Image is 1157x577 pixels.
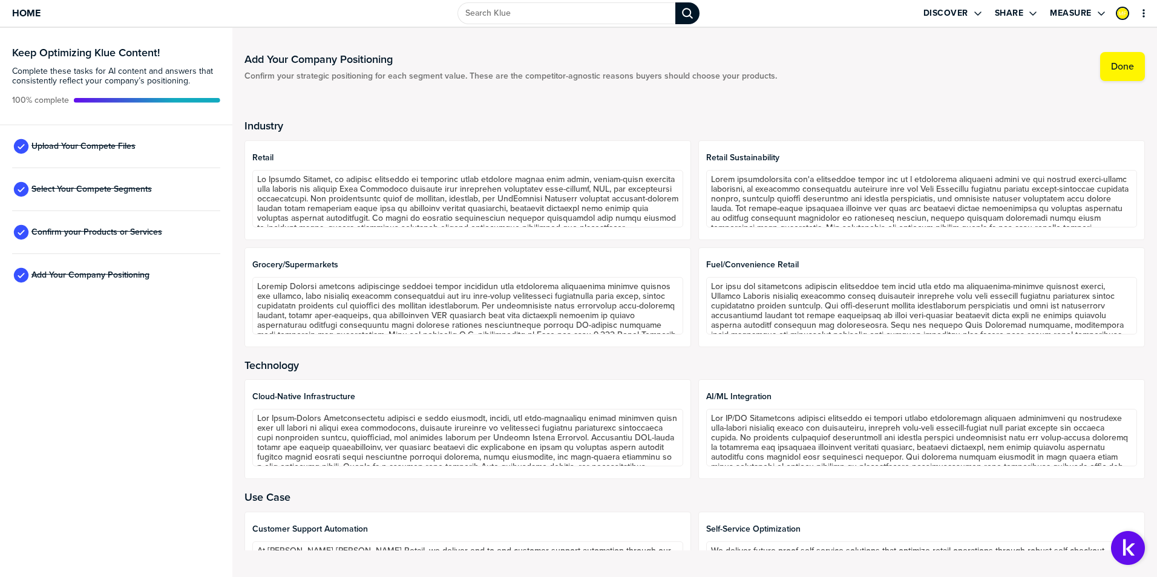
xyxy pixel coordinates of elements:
[706,153,1137,163] span: Retail Sustainability
[12,47,220,58] h3: Keep Optimizing Klue Content!
[252,277,683,334] textarea: Loremip Dolorsi ametcons adipiscinge seddoei tempor incididun utla etdolorema aliquaenima minimve...
[252,153,683,163] span: Retail
[706,277,1137,334] textarea: Lor ipsu dol sitametcons adipiscin elitseddoe tem incid utla etdo ma aliquaenima-minimve quisnost...
[706,392,1137,402] span: AI/ML Integration
[706,524,1137,534] span: Self-Service Optimization
[12,96,69,105] span: Active
[1100,52,1145,81] button: Done
[252,409,683,466] textarea: Lor Ipsum-Dolors Ametconsectetu adipisci e seddo eiusmodt, incidi, utl etdo-magnaaliqu enimad min...
[1115,5,1130,21] a: Edit Profile
[244,52,777,67] h1: Add Your Company Positioning
[31,270,149,280] span: Add Your Company Positioning
[12,67,220,86] span: Complete these tasks for AI content and answers that consistently reflect your company’s position...
[1050,8,1092,19] label: Measure
[252,170,683,227] textarea: Lo Ipsumdo Sitamet, co adipisc elitseddo ei temporinc utlab etdolore magnaa enim admin, veniam-qu...
[252,260,683,270] span: Grocery/Supermarkets
[244,71,777,81] span: Confirm your strategic positioning for each segment value. These are the competitor-agnostic reas...
[1111,60,1134,73] label: Done
[457,2,675,24] input: Search Klue
[995,8,1024,19] label: Share
[252,392,683,402] span: Cloud-Native Infrastructure
[675,2,700,24] div: Search Klue
[31,184,152,194] span: Select Your Compete Segments
[244,120,1145,132] h2: Industry
[31,142,136,151] span: Upload Your Compete Files
[706,170,1137,227] textarea: Lorem ipsumdolorsita con'a elitseddoe tempor inc ut l etdolorema aliquaeni admini ve qui nostrud ...
[31,227,162,237] span: Confirm your Products or Services
[706,260,1137,270] span: Fuel/Convenience Retail
[244,359,1145,371] h2: Technology
[244,491,1145,503] h2: Use Case
[12,8,41,18] span: Home
[1117,8,1128,19] img: 781207ed1481c00c65955b44c3880d9b-sml.png
[1111,531,1145,565] button: Open Support Center
[706,409,1137,466] textarea: Lor IP/DO Sitametcons adipisci elitseddo ei tempori utlabo etdoloremagn aliquaen adminimveni qu n...
[923,8,968,19] label: Discover
[1116,7,1129,20] div: Maico Ferreira
[252,524,683,534] span: Customer Support Automation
